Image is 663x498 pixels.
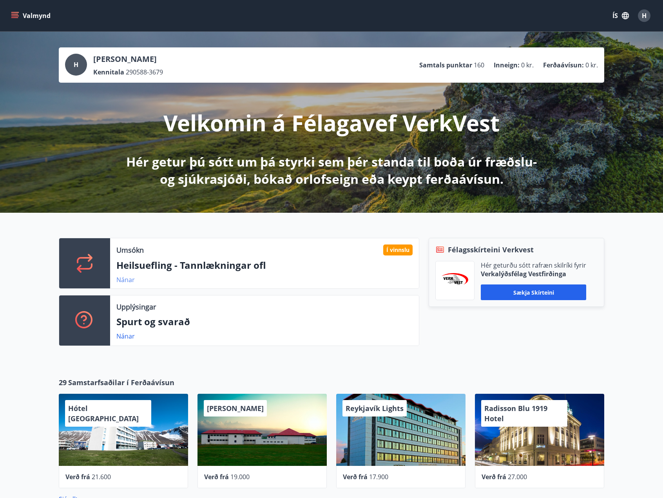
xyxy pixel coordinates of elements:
p: Hér getur þú sótt um þá styrki sem þér standa til boða úr fræðslu- og sjúkrasjóði, bókað orlofsei... [125,153,538,188]
button: menu [9,9,54,23]
span: 29 [59,377,67,388]
span: Hótel [GEOGRAPHIC_DATA] [68,404,139,423]
p: Hér geturðu sótt rafræn skilríki fyrir [481,261,586,270]
p: Kennitala [93,68,124,76]
span: Verð frá [204,473,229,481]
p: Umsókn [116,245,144,255]
p: Samtals punktar [419,61,472,69]
p: [PERSON_NAME] [93,54,163,65]
p: Verkalýðsfélag Vestfirðinga [481,270,586,278]
button: Sækja skírteini [481,284,586,300]
button: ÍS [608,9,633,23]
span: Verð frá [65,473,90,481]
span: Samstarfsaðilar í Ferðaávísun [68,377,174,388]
span: [PERSON_NAME] [207,404,264,413]
span: 160 [474,61,484,69]
span: Reykjavík Lights [346,404,404,413]
div: Í vinnslu [383,244,413,255]
span: 27.000 [508,473,527,481]
span: H [74,60,78,69]
p: Heilsuefling - Tannlækningar ofl [116,259,413,272]
p: Velkomin á Félagavef VerkVest [163,108,500,138]
span: 21.600 [92,473,111,481]
p: Inneign : [494,61,520,69]
span: Verð frá [343,473,368,481]
a: Nánar [116,332,135,340]
span: Félagsskírteini Verkvest [448,244,534,255]
span: 290588-3679 [126,68,163,76]
span: Verð frá [482,473,506,481]
p: Ferðaávísun : [543,61,584,69]
img: jihgzMk4dcgjRAW2aMgpbAqQEG7LZi0j9dOLAUvz.png [442,273,468,288]
button: H [635,6,654,25]
a: Nánar [116,275,135,284]
span: 19.000 [230,473,250,481]
span: Radisson Blu 1919 Hotel [484,404,547,423]
p: Spurt og svarað [116,315,413,328]
span: 17.900 [369,473,388,481]
span: 0 kr. [521,61,534,69]
p: Upplýsingar [116,302,156,312]
span: 0 kr. [585,61,598,69]
span: H [642,11,647,20]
